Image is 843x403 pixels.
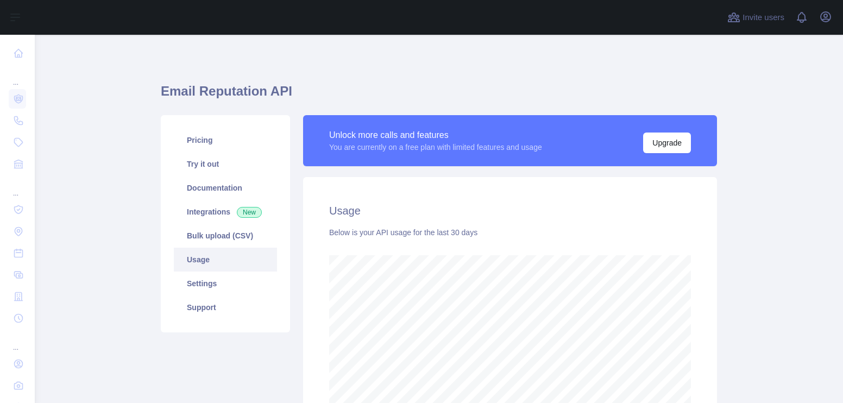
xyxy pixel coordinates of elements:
div: ... [9,176,26,198]
span: Invite users [743,11,784,24]
a: Integrations New [174,200,277,224]
a: Usage [174,248,277,272]
h1: Email Reputation API [161,83,717,109]
div: ... [9,65,26,87]
a: Settings [174,272,277,295]
a: Pricing [174,128,277,152]
div: Below is your API usage for the last 30 days [329,227,691,238]
a: Bulk upload (CSV) [174,224,277,248]
button: Upgrade [643,133,691,153]
a: Try it out [174,152,277,176]
div: ... [9,330,26,352]
a: Support [174,295,277,319]
a: Documentation [174,176,277,200]
h2: Usage [329,203,691,218]
div: You are currently on a free plan with limited features and usage [329,142,542,153]
button: Invite users [725,9,787,26]
div: Unlock more calls and features [329,129,542,142]
span: New [237,207,262,218]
